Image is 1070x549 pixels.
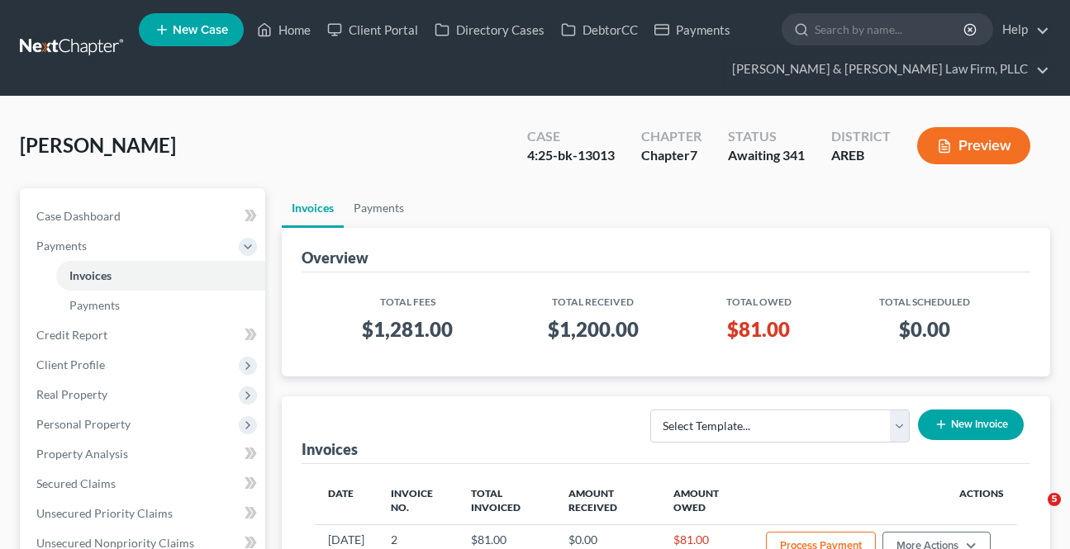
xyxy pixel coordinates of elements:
h3: $1,200.00 [514,316,673,343]
div: Awaiting 341 [728,146,805,165]
span: Payments [69,298,120,312]
div: Status [728,127,805,146]
th: Total Fees [315,286,501,310]
th: Actions [753,477,1017,525]
div: AREB [831,146,891,165]
iframe: Intercom live chat [1014,493,1053,532]
div: Chapter [641,146,701,165]
a: Invoices [56,261,265,291]
th: Amount Owed [660,477,753,525]
th: Total Owed [686,286,831,310]
h3: $0.00 [844,316,1004,343]
th: Date [315,477,378,525]
span: Invoices [69,268,112,282]
span: New Case [173,24,228,36]
a: Invoices [282,188,344,228]
button: New Invoice [918,409,1024,440]
th: Total Invoiced [458,477,554,525]
th: Total Received [501,286,687,310]
a: Client Portal [319,15,426,45]
div: Overview [302,248,369,267]
span: Property Analysis [36,447,128,461]
button: Preview [917,127,1030,164]
div: District [831,127,891,146]
th: Amount Received [555,477,660,525]
a: Unsecured Priority Claims [23,499,265,528]
span: Secured Claims [36,476,116,490]
h3: $81.00 [699,316,818,343]
div: Chapter [641,127,701,146]
span: Personal Property [36,417,131,431]
a: Payments [646,15,739,45]
div: Case [527,127,615,146]
span: Case Dashboard [36,209,121,223]
a: Payments [56,291,265,320]
span: Unsecured Priority Claims [36,506,173,520]
span: 7 [690,147,697,163]
a: DebtorCC [553,15,646,45]
input: Search by name... [815,14,966,45]
th: Total Scheduled [831,286,1017,310]
span: Client Profile [36,357,105,372]
span: [PERSON_NAME] [20,133,176,157]
div: Invoices [302,439,358,459]
a: Help [994,15,1049,45]
div: 4:25-bk-13013 [527,146,615,165]
a: [PERSON_NAME] & [PERSON_NAME] Law Firm, PLLC [724,54,1049,84]
a: Property Analysis [23,439,265,469]
a: Credit Report [23,320,265,350]
h3: $1,281.00 [328,316,487,343]
th: Invoice No. [378,477,459,525]
span: Real Property [36,387,107,401]
a: Directory Cases [426,15,553,45]
span: Credit Report [36,328,107,342]
a: Home [249,15,319,45]
span: Payments [36,239,87,253]
span: 5 [1048,493,1061,506]
a: Payments [344,188,414,228]
a: Case Dashboard [23,201,265,231]
a: Secured Claims [23,469,265,499]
